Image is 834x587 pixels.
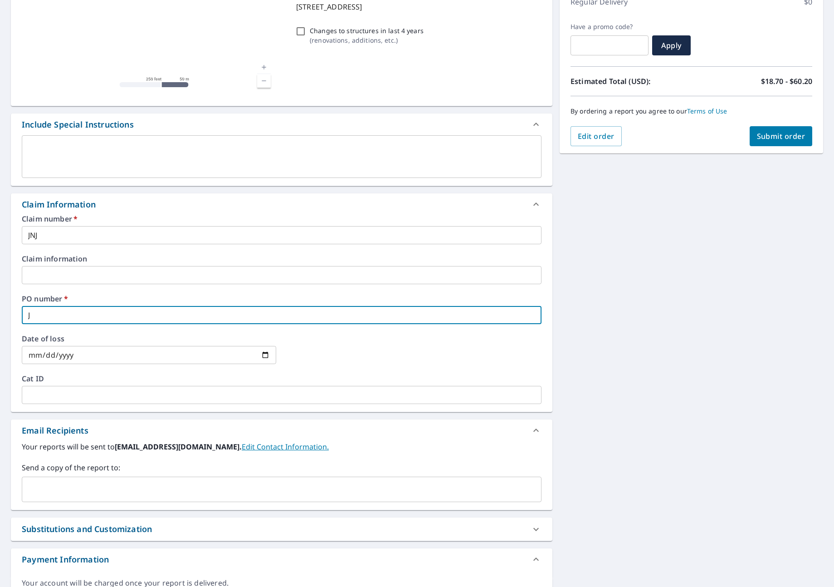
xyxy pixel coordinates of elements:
a: EditContactInfo [242,442,329,452]
div: Claim Information [11,193,552,215]
p: [STREET_ADDRESS] [296,1,538,12]
label: Your reports will be sent to [22,441,541,452]
div: Substitutions and Customization [22,523,152,535]
span: Apply [659,40,683,50]
label: Claim information [22,255,541,262]
label: Claim number [22,215,541,222]
div: Substitutions and Customization [11,518,552,541]
div: Email Recipients [22,424,88,437]
div: Claim Information [22,198,96,211]
p: $18.70 - $60.20 [761,76,812,87]
label: Date of loss [22,335,276,342]
span: Edit order [578,131,615,141]
a: Current Level 17, Zoom Out [257,74,271,88]
p: Estimated Total (USD): [571,76,692,87]
div: Email Recipients [11,419,552,441]
div: Include Special Instructions [11,113,552,135]
p: ( renovations, additions, etc. ) [310,35,424,45]
label: Cat ID [22,375,541,382]
div: Payment Information [22,553,109,566]
div: Payment Information [11,548,552,570]
a: Terms of Use [687,107,727,115]
button: Apply [652,35,691,55]
p: By ordering a report you agree to our [571,107,812,115]
button: Edit order [571,126,622,146]
label: PO number [22,295,541,302]
a: Current Level 17, Zoom In [257,60,271,74]
span: Submit order [757,131,805,141]
div: Include Special Instructions [22,118,134,131]
label: Send a copy of the report to: [22,462,541,473]
button: Submit order [750,126,813,146]
p: Changes to structures in last 4 years [310,26,424,35]
b: [EMAIL_ADDRESS][DOMAIN_NAME]. [115,442,242,452]
label: Have a promo code? [571,23,649,31]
